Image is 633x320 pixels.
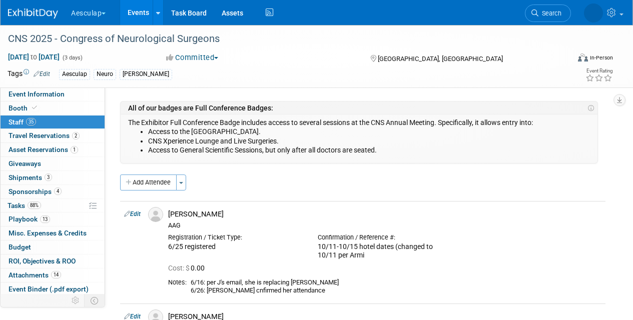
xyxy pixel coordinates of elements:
span: 35 [26,118,36,125]
div: Event Format [524,52,613,67]
div: Notes: [168,278,187,286]
span: Tasks [8,201,41,209]
span: [GEOGRAPHIC_DATA], [GEOGRAPHIC_DATA] [378,55,503,62]
img: ExhibitDay [8,8,58,18]
span: 0.00 [168,264,209,272]
li: Access to the [GEOGRAPHIC_DATA]. [148,127,587,136]
span: 14 [51,271,61,278]
a: Edit [124,210,141,217]
td: Tags [8,68,50,80]
span: Travel Reservations [9,131,80,139]
span: 13 [40,215,50,223]
a: Tasks88% [1,199,105,212]
span: to [29,53,39,61]
a: Edit [34,70,50,77]
a: Travel Reservations2 [1,129,105,142]
span: 4 [54,187,62,195]
div: Neuro [94,69,116,79]
span: Misc. Expenses & Credits [9,229,87,237]
button: Add Attendee [120,174,177,190]
span: Event Information [9,90,65,98]
i: Booth reservation complete [32,105,37,110]
span: Booth [9,104,39,112]
span: Shipments [9,173,52,181]
a: Sponsorships4 [1,185,105,198]
img: Linda Zeller [584,3,603,22]
span: Sponsorships [9,187,62,195]
a: Booth [1,101,105,115]
span: 88% [28,201,41,209]
td: Toggle Event Tabs [85,294,105,307]
a: Event Information [1,87,105,101]
li: CNS Xperience Lounge and Live Surgeries. [148,136,587,145]
span: Staff [9,118,36,126]
span: 1 [71,146,78,153]
span: (3 days) [62,54,83,61]
span: 3 [45,173,52,181]
a: Staff35 [1,115,105,129]
a: Shipments3 [1,171,105,184]
div: Confirmation / Reference #: [318,233,452,241]
span: Playbook [9,215,50,223]
div: 6/16: per J's email, she is replacing [PERSON_NAME] 6/26: [PERSON_NAME] cnfirmed her attendance [191,278,601,295]
a: Edit [124,313,141,320]
a: Budget [1,240,105,254]
li: Access to General Scientific Sessions, but only after all doctors are seated. [148,145,587,154]
div: In-Person [589,54,613,61]
a: Playbook13 [1,212,105,226]
div: 6/25 registered [168,242,303,251]
a: Asset Reservations1 [1,143,105,156]
div: Aesculap [59,69,90,79]
a: Search [525,4,571,22]
span: ROI, Objectives & ROO [9,257,76,265]
div: [PERSON_NAME] [120,69,172,79]
a: Attachments14 [1,268,105,282]
span: [DATE] [DATE] [8,52,60,61]
span: Search [538,9,561,17]
img: Associate-Profile-5.png [148,207,163,222]
div: AAG [168,221,601,229]
span: Event Binder (.pdf export) [9,285,89,293]
a: ROI, Objectives & ROO [1,254,105,268]
td: The Exhibitor Full Conference Badge includes access to several sessions at the CNS Annual Meeting... [128,118,587,159]
span: Giveaways [9,159,41,167]
button: Committed [163,52,222,63]
div: CNS 2025 - Congress of Neurological Surgeons [5,30,561,48]
td: Personalize Event Tab Strip [67,294,85,307]
div: 10/11-10/15 hotel dates (changed to 10/11 per Armi [318,242,452,260]
span: Budget [9,243,31,251]
td: All of our badges are Full Conference Badges: [128,103,584,112]
div: [PERSON_NAME] [168,209,601,219]
span: 2 [72,132,80,139]
a: Misc. Expenses & Credits [1,226,105,240]
a: Event Binder (.pdf export) [1,282,105,296]
span: Asset Reservations [9,145,78,153]
a: Giveaways [1,157,105,170]
div: Registration / Ticket Type: [168,233,303,241]
img: Format-Inperson.png [578,53,588,61]
span: Attachments [9,271,61,279]
span: Cost: $ [168,264,191,272]
div: Event Rating [585,68,612,73]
